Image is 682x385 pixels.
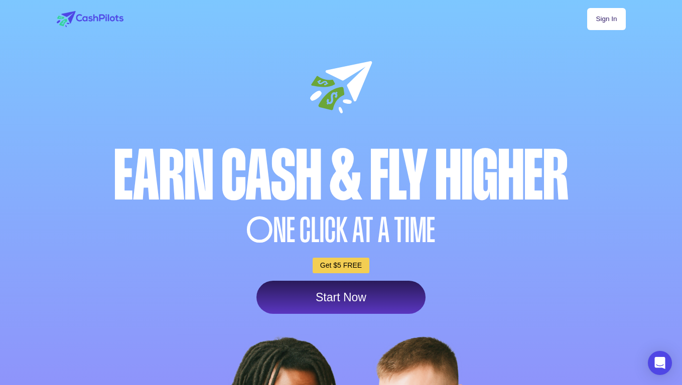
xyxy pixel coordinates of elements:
a: Start Now [256,281,426,314]
a: Sign In [587,8,625,30]
span: O [246,213,274,248]
div: NE CLICK AT A TIME [54,213,628,248]
a: Get $5 FREE [313,258,369,273]
div: Earn Cash & Fly higher [54,141,628,211]
div: Open Intercom Messenger [648,351,672,375]
img: logo [57,11,123,27]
